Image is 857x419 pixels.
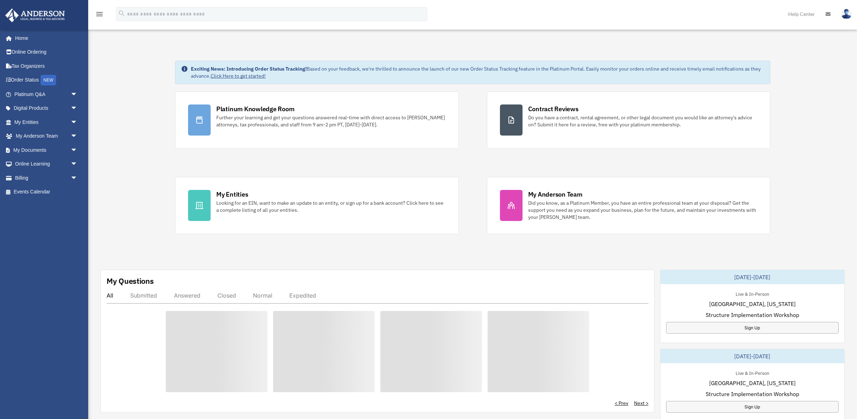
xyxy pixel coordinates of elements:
[5,115,88,129] a: My Entitiesarrow_drop_down
[217,292,236,299] div: Closed
[118,10,126,17] i: search
[216,190,248,199] div: My Entities
[130,292,157,299] div: Submitted
[5,73,88,88] a: Order StatusNEW
[5,157,88,171] a: Online Learningarrow_drop_down
[71,101,85,116] span: arrow_drop_down
[666,322,839,334] a: Sign Up
[71,171,85,185] span: arrow_drop_down
[634,400,648,407] a: Next >
[71,143,85,157] span: arrow_drop_down
[706,311,799,319] span: Structure Implementation Workshop
[666,401,839,413] a: Sign Up
[95,12,104,18] a: menu
[95,10,104,18] i: menu
[174,292,200,299] div: Answered
[841,9,852,19] img: User Pic
[5,45,88,59] a: Online Ordering
[487,91,771,149] a: Contract Reviews Do you have a contract, rental agreement, or other legal document you would like...
[71,157,85,172] span: arrow_drop_down
[71,129,85,144] span: arrow_drop_down
[191,65,764,79] div: Based on your feedback, we're thrilled to announce the launch of our new Order Status Tracking fe...
[191,66,307,72] strong: Exciting News: Introducing Order Status Tracking!
[3,8,67,22] img: Anderson Advisors Platinum Portal
[706,390,799,398] span: Structure Implementation Workshop
[289,292,316,299] div: Expedited
[528,114,758,128] div: Do you have a contract, rental agreement, or other legal document you would like an attorney's ad...
[216,104,295,113] div: Platinum Knowledge Room
[615,400,628,407] a: < Prev
[216,114,446,128] div: Further your learning and get your questions answered real-time with direct access to [PERSON_NAM...
[211,73,266,79] a: Click Here to get started!
[660,349,844,363] div: [DATE]-[DATE]
[5,101,88,115] a: Digital Productsarrow_drop_down
[253,292,272,299] div: Normal
[528,199,758,221] div: Did you know, as a Platinum Member, you have an entire professional team at your disposal? Get th...
[487,177,771,234] a: My Anderson Team Did you know, as a Platinum Member, you have an entire professional team at your...
[5,185,88,199] a: Events Calendar
[216,199,446,214] div: Looking for an EIN, want to make an update to an entity, or sign up for a bank account? Click her...
[5,31,85,45] a: Home
[528,104,579,113] div: Contract Reviews
[107,276,154,286] div: My Questions
[5,87,88,101] a: Platinum Q&Aarrow_drop_down
[107,292,113,299] div: All
[730,369,775,376] div: Live & In-Person
[175,177,459,234] a: My Entities Looking for an EIN, want to make an update to an entity, or sign up for a bank accoun...
[660,270,844,284] div: [DATE]-[DATE]
[528,190,583,199] div: My Anderson Team
[5,143,88,157] a: My Documentsarrow_drop_down
[5,59,88,73] a: Tax Organizers
[41,75,56,85] div: NEW
[175,91,459,149] a: Platinum Knowledge Room Further your learning and get your questions answered real-time with dire...
[71,87,85,102] span: arrow_drop_down
[730,290,775,297] div: Live & In-Person
[709,300,796,308] span: [GEOGRAPHIC_DATA], [US_STATE]
[71,115,85,130] span: arrow_drop_down
[5,171,88,185] a: Billingarrow_drop_down
[5,129,88,143] a: My Anderson Teamarrow_drop_down
[709,379,796,387] span: [GEOGRAPHIC_DATA], [US_STATE]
